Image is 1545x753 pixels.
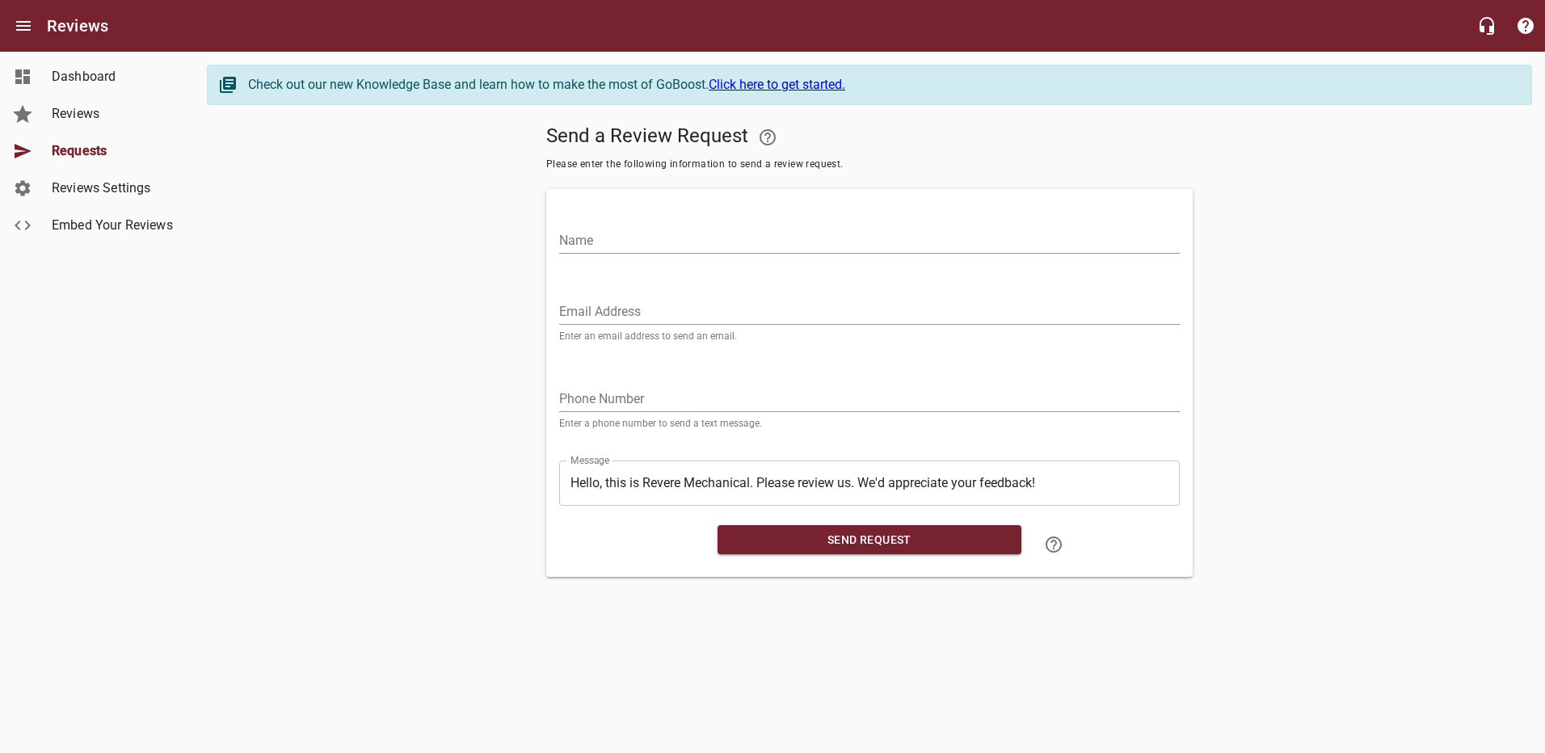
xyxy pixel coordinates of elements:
[52,179,175,198] span: Reviews Settings
[4,6,43,45] button: Open drawer
[52,67,175,86] span: Dashboard
[570,475,1168,490] textarea: Hello, this is Revere Mechanical. Please review us. We'd appreciate your feedback!
[1467,6,1506,45] button: Live Chat
[52,216,175,235] span: Embed Your Reviews
[1506,6,1545,45] button: Support Portal
[52,141,175,161] span: Requests
[248,75,1515,95] div: Check out our new Knowledge Base and learn how to make the most of GoBoost.
[47,13,108,39] h6: Reviews
[546,118,1193,157] h5: Send a Review Request
[559,331,1180,341] p: Enter an email address to send an email.
[546,157,1193,173] span: Please enter the following information to send a review request.
[748,118,787,157] a: Your Google or Facebook account must be connected to "Send a Review Request"
[559,419,1180,428] p: Enter a phone number to send a text message.
[52,104,175,124] span: Reviews
[1034,525,1073,564] a: Learn how to "Send a Review Request"
[709,77,845,92] a: Click here to get started.
[718,525,1021,555] button: Send Request
[730,530,1008,550] span: Send Request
